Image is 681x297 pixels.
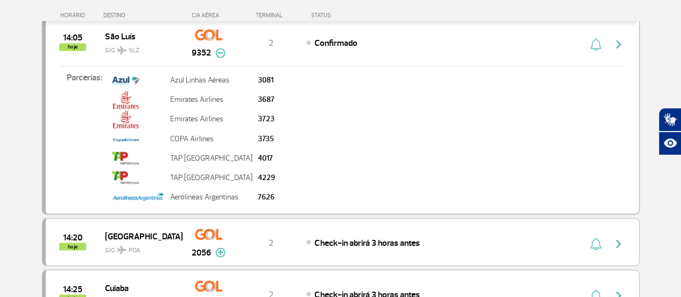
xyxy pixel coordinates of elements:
img: seta-direita-painel-voo.svg [612,237,625,250]
p: TAP [GEOGRAPHIC_DATA] [170,174,252,181]
span: 9352 [192,46,211,59]
div: DESTINO [103,12,182,19]
img: logo-copa-airlines_menor.jpg [112,129,139,148]
div: STATUS [306,12,394,19]
img: emirates.png [112,110,139,128]
div: TERMINAL [236,12,306,19]
span: Check-in abrirá 3 horas antes [314,237,419,248]
span: 2025-09-27 14:25:00 [63,285,82,293]
span: 2 [269,237,273,248]
p: COPA Airlines [170,135,252,142]
p: Emirates Airlines [170,96,252,103]
span: 2 [269,38,273,49]
span: Cuiaba [105,280,174,294]
span: SLZ [129,46,139,56]
p: 3081 [258,77,275,84]
p: Emirates Airlines [170,115,252,123]
div: Plugin de acessibilidade da Hand Talk. [658,108,681,155]
img: seta-direita-painel-voo.svg [612,38,625,51]
img: destiny_airplane.svg [117,46,127,54]
span: hoje [59,43,86,51]
span: POA [129,245,141,255]
p: Parcerias: [46,71,109,198]
span: 2056 [192,246,211,259]
span: GIG [105,239,174,255]
span: 2025-09-27 14:20:00 [63,233,82,241]
div: CIA AÉREA [182,12,236,19]
p: 3687 [258,96,275,103]
p: 7626 [258,193,275,201]
img: emirates.png [112,91,139,109]
img: azul.png [112,71,139,89]
p: 3735 [258,135,275,142]
img: tap.png [112,149,139,167]
p: 3723 [258,115,275,123]
div: HORÁRIO [45,12,104,19]
img: sino-painel-voo.svg [590,237,601,250]
p: Aerolineas Argentinas [170,193,252,201]
img: Property%201%3DAEROLINEAS.jpg [112,188,165,206]
span: São Luís [105,29,174,43]
img: sino-painel-voo.svg [590,38,601,51]
p: 4229 [258,174,275,181]
button: Abrir tradutor de língua de sinais. [658,108,681,132]
img: mais-info-painel-voo.svg [215,247,226,257]
span: Confirmado [314,38,357,49]
img: destiny_airplane.svg [117,245,127,254]
p: 4017 [258,154,275,162]
span: 2025-09-27 14:05:00 [63,34,82,42]
img: menos-info-painel-voo.svg [215,48,226,58]
img: tap.png [112,168,139,187]
span: [GEOGRAPHIC_DATA] [105,229,174,243]
p: TAP [GEOGRAPHIC_DATA] [170,154,252,162]
span: hoje [59,243,86,250]
button: Abrir recursos assistivos. [658,132,681,155]
span: GIG [105,40,174,56]
p: Azul Linhas Aéreas [170,77,252,84]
